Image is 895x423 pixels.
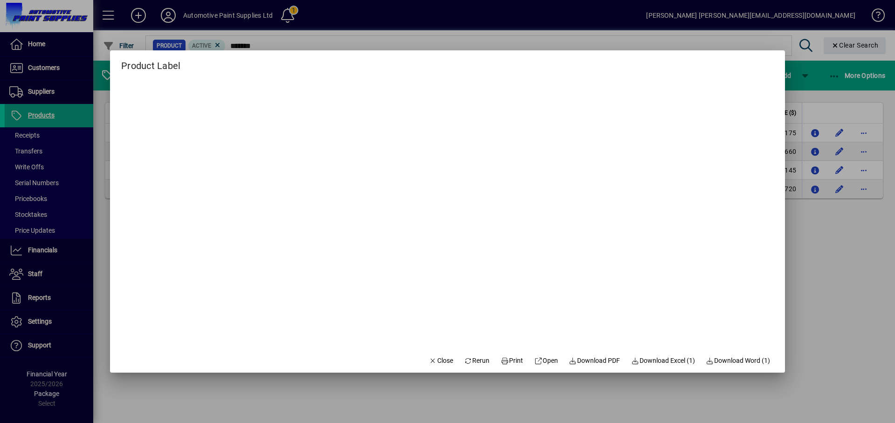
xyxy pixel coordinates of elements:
[429,356,453,366] span: Close
[530,352,562,369] a: Open
[569,356,620,366] span: Download PDF
[497,352,527,369] button: Print
[565,352,624,369] a: Download PDF
[706,356,771,366] span: Download Word (1)
[464,356,490,366] span: Rerun
[110,50,192,73] h2: Product Label
[501,356,523,366] span: Print
[631,356,695,366] span: Download Excel (1)
[534,356,558,366] span: Open
[627,352,699,369] button: Download Excel (1)
[702,352,774,369] button: Download Word (1)
[425,352,457,369] button: Close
